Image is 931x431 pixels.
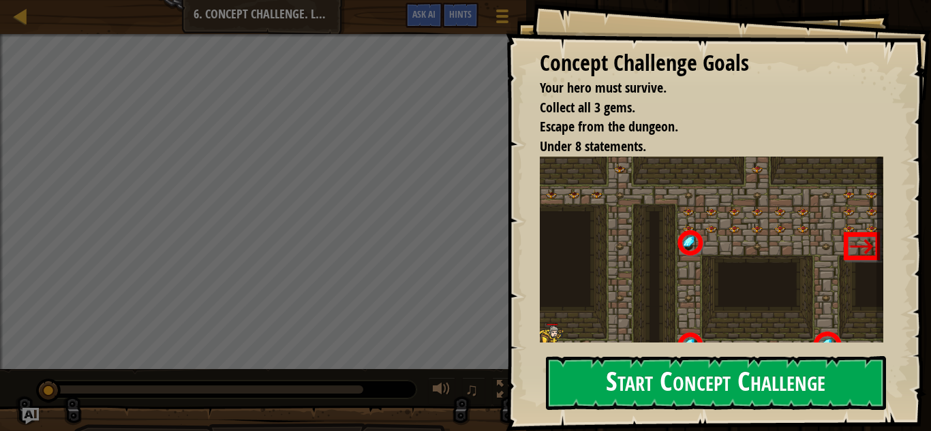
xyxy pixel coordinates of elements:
li: Under 8 statements. [523,137,880,157]
span: Escape from the dungeon. [540,117,678,135]
button: Ask AI [22,408,39,424]
span: Your hero must survive. [540,78,667,97]
button: ♫ [462,377,485,405]
span: Under 8 statements. [540,137,646,155]
img: Asses2 [540,157,883,375]
li: Collect all 3 gems. [523,98,880,118]
li: Escape from the dungeon. [523,117,880,137]
span: ♫ [465,379,478,400]
button: Show game menu [485,3,519,35]
span: Ask AI [412,7,436,20]
li: Your hero must survive. [523,78,880,98]
span: Hints [449,7,472,20]
button: Ask AI [406,3,442,28]
button: Adjust volume [428,377,455,405]
button: Start Concept Challenge [546,356,886,410]
span: Collect all 3 gems. [540,98,635,116]
div: Concept Challenge Goals [540,48,883,79]
button: Toggle fullscreen [492,377,519,405]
